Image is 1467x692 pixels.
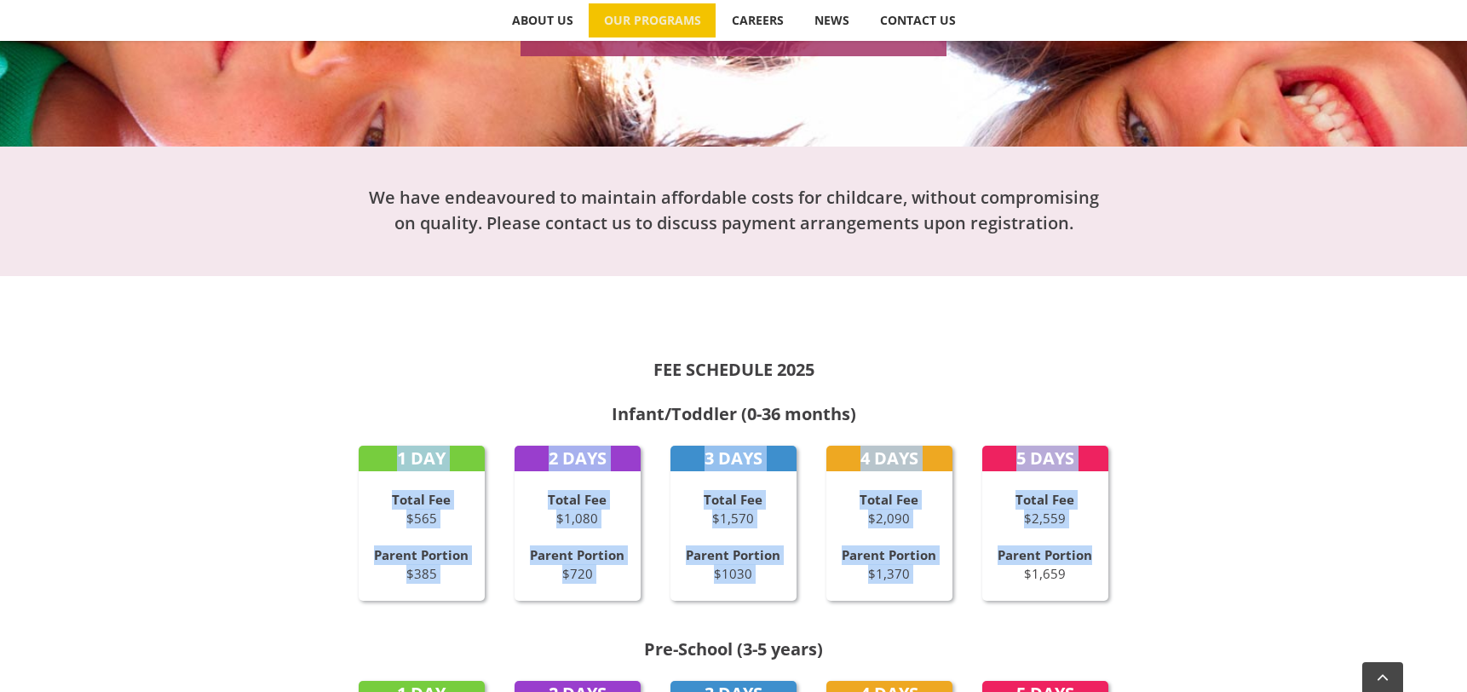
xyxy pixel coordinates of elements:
strong: 5 DAYS [1016,447,1074,470]
p: $1,370 [826,545,952,584]
a: CAREERS [716,3,798,37]
strong: Total Fee [860,491,918,508]
span: NEWS [814,14,849,26]
p: $1030 [670,545,797,584]
span: CAREERS [732,14,784,26]
strong: 2 DAYS [549,447,607,470]
p: $1,659 [982,545,1108,584]
strong: Parent Portion [998,546,1092,563]
strong: Total Fee [392,491,451,508]
strong: Parent Portion [374,546,469,563]
strong: Parent Portion [686,546,780,563]
a: NEWS [799,3,864,37]
span: ABOUT US [512,14,573,26]
strong: Total Fee [704,491,762,508]
a: OUR PROGRAMS [589,3,716,37]
p: $565 [359,490,485,528]
strong: Total Fee [548,491,607,508]
strong: Infant/Toddler (0-36 months) [612,402,856,425]
p: $1,080 [515,490,641,528]
strong: Pre-School (3-5 years) [644,637,823,660]
strong: Parent Portion [842,546,936,563]
span: CONTACT US [880,14,956,26]
h2: We have endeavoured to maintain affordable costs for childcare, without compromising on quality. ... [359,185,1108,236]
a: ABOUT US [497,3,588,37]
strong: 4 DAYS [860,447,918,470]
strong: Parent Portion [530,546,624,563]
strong: Total Fee [1015,491,1074,508]
p: $1,570 [670,490,797,528]
p: $385 [359,545,485,584]
strong: FEE SCHEDULE 2025 [653,358,814,381]
p: $720 [515,545,641,584]
span: OUR PROGRAMS [604,14,701,26]
strong: 3 DAYS [705,447,762,470]
a: CONTACT US [865,3,970,37]
strong: 1 DAY [397,447,446,470]
p: $2,090 [826,490,952,528]
p: $2,559 [982,490,1108,528]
